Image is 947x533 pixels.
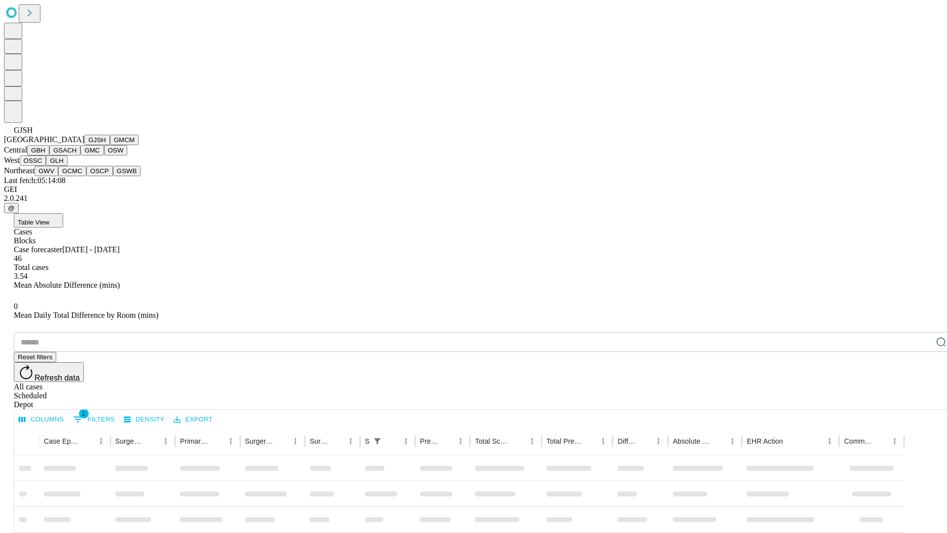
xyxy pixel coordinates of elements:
span: Table View [18,219,49,226]
button: Menu [652,434,665,448]
button: Sort [210,434,224,448]
button: Menu [399,434,413,448]
button: Menu [525,434,539,448]
span: @ [8,204,15,212]
div: Predicted In Room Duration [420,437,439,445]
div: Total Scheduled Duration [475,437,510,445]
div: Case Epic Id [44,437,79,445]
button: Density [121,412,167,427]
button: GSWB [113,166,141,176]
button: Select columns [16,412,67,427]
span: 3.54 [14,272,28,280]
button: Sort [511,434,525,448]
span: Reset filters [18,353,52,361]
button: Sort [712,434,726,448]
button: GMC [80,145,104,155]
span: West [4,156,20,164]
button: Menu [224,434,238,448]
button: GWV [35,166,58,176]
button: GJSH [84,135,110,145]
button: Sort [330,434,344,448]
button: Menu [823,434,837,448]
button: GSACH [49,145,80,155]
button: Menu [596,434,610,448]
button: GCMC [58,166,86,176]
button: Refresh data [14,362,84,382]
button: Sort [440,434,454,448]
button: Menu [289,434,302,448]
button: Menu [94,434,108,448]
button: OSCP [86,166,113,176]
button: Sort [385,434,399,448]
span: [GEOGRAPHIC_DATA] [4,135,84,144]
button: GBH [27,145,49,155]
span: GJSH [14,126,33,134]
button: Show filters [370,434,384,448]
span: 0 [14,302,18,310]
button: Menu [159,434,173,448]
button: Export [171,412,215,427]
button: Menu [888,434,902,448]
div: Comments [844,437,873,445]
button: Reset filters [14,352,56,362]
div: EHR Action [747,437,783,445]
button: Menu [454,434,468,448]
span: Mean Daily Total Difference by Room (mins) [14,311,158,319]
div: 2.0.241 [4,194,943,203]
div: Surgery Date [310,437,329,445]
span: 1 [79,409,89,419]
span: Total cases [14,263,48,271]
button: Sort [275,434,289,448]
span: 46 [14,254,22,263]
button: @ [4,203,19,213]
div: Difference [618,437,637,445]
button: Menu [344,434,358,448]
button: Menu [726,434,739,448]
div: Surgeon Name [115,437,144,445]
button: GMCM [110,135,139,145]
div: GEI [4,185,943,194]
span: Case forecaster [14,245,62,254]
div: 1 active filter [370,434,384,448]
span: Central [4,146,27,154]
div: Absolute Difference [673,437,711,445]
button: GLH [46,155,67,166]
span: Northeast [4,166,35,175]
div: Surgery Name [245,437,274,445]
span: Last fetch: 05:14:08 [4,176,66,185]
button: Sort [874,434,888,448]
div: Primary Service [180,437,209,445]
button: Sort [583,434,596,448]
button: Sort [784,434,798,448]
button: OSSC [20,155,46,166]
span: Refresh data [35,374,80,382]
span: Mean Absolute Difference (mins) [14,281,120,289]
span: [DATE] - [DATE] [62,245,119,254]
button: Table View [14,213,63,228]
div: Scheduled In Room Duration [365,437,369,445]
button: OSW [104,145,128,155]
div: Total Predicted Duration [546,437,582,445]
button: Sort [80,434,94,448]
button: Show filters [71,412,117,427]
button: Sort [145,434,159,448]
button: Sort [638,434,652,448]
